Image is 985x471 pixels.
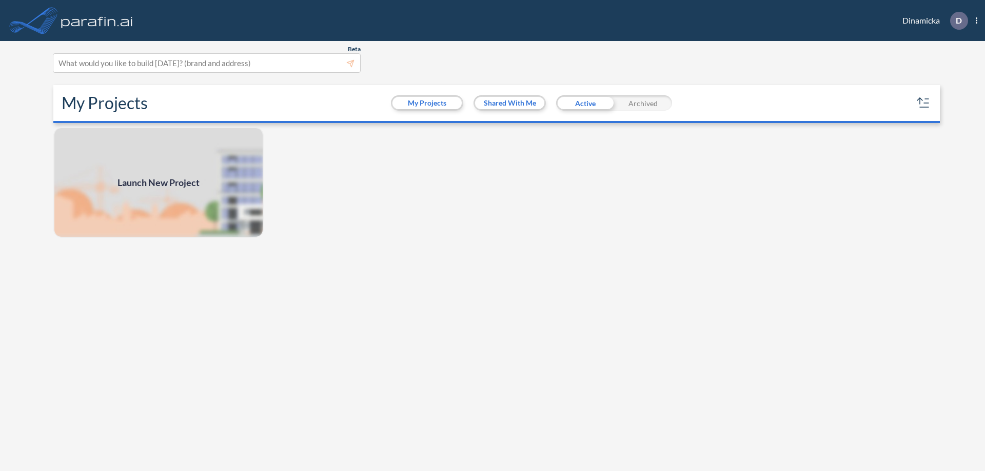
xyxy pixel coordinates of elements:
[956,16,962,25] p: D
[556,95,614,111] div: Active
[53,127,264,238] img: add
[614,95,672,111] div: Archived
[475,97,544,109] button: Shared With Me
[392,97,462,109] button: My Projects
[59,10,135,31] img: logo
[887,12,977,30] div: Dinamicka
[117,176,200,190] span: Launch New Project
[62,93,148,113] h2: My Projects
[348,45,361,53] span: Beta
[915,95,932,111] button: sort
[53,127,264,238] a: Launch New Project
